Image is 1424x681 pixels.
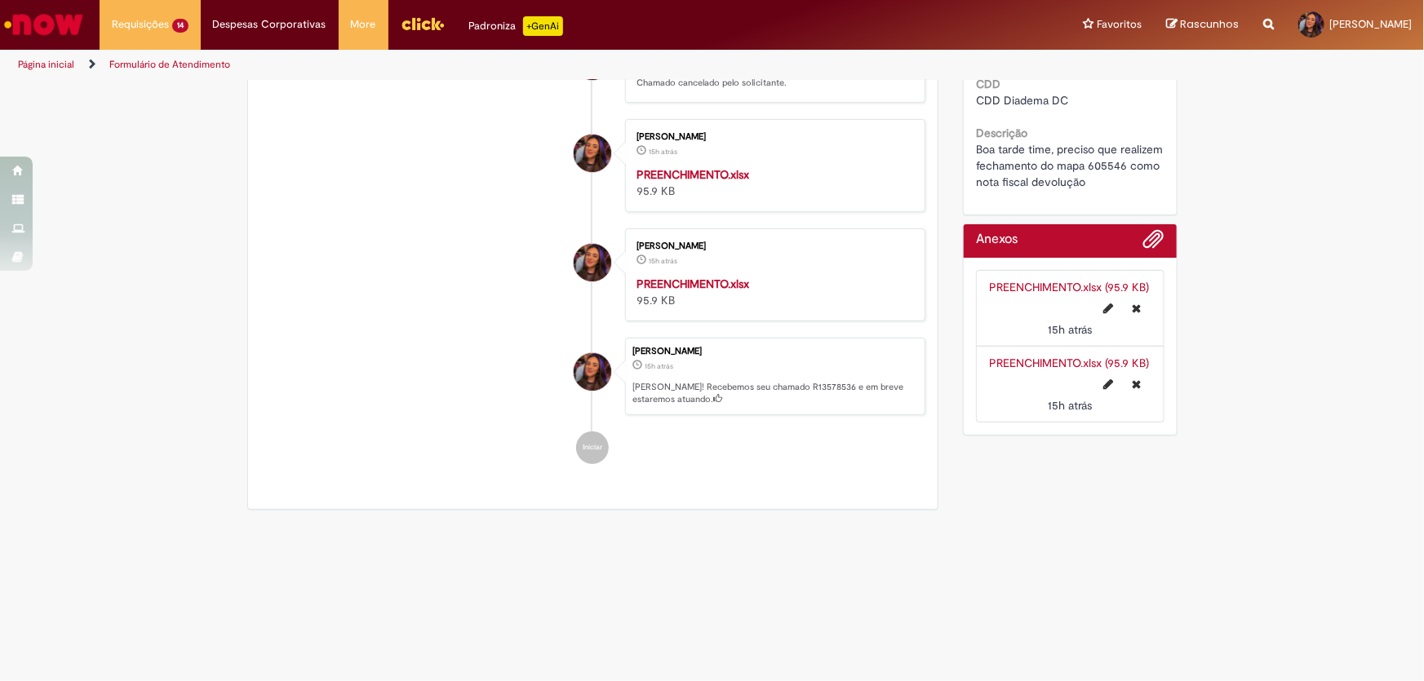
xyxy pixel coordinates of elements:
a: PREENCHIMENTO.xlsx (95.9 KB) [989,356,1149,370]
span: 15h atrás [649,256,677,266]
span: Boa tarde time, preciso que realizem fechamento do mapa 605546 como nota fiscal devolução [976,142,1169,189]
div: [PERSON_NAME] [632,347,916,356]
span: [PERSON_NAME] [1329,17,1412,31]
span: Requisições [112,16,169,33]
button: Adicionar anexos [1143,228,1164,258]
a: Rascunhos [1166,17,1239,33]
span: 15h atrás [645,361,673,371]
div: 95.9 KB [637,276,908,308]
span: Rascunhos [1180,16,1239,32]
button: Editar nome de arquivo PREENCHIMENTO.xlsx [1094,371,1124,397]
img: ServiceNow [2,8,86,41]
p: [PERSON_NAME]! Recebemos seu chamado R13578536 e em breve estaremos atuando. [632,381,916,406]
div: Leticia Machado Lima [574,135,611,172]
time: 29/09/2025 17:22:05 [1048,322,1092,337]
div: [PERSON_NAME] [637,132,908,142]
span: Favoritos [1097,16,1142,33]
p: +GenAi [523,16,563,36]
time: 29/09/2025 17:21:59 [1048,398,1092,413]
time: 29/09/2025 17:22:05 [649,147,677,157]
button: Editar nome de arquivo PREENCHIMENTO.xlsx [1094,295,1124,321]
button: Excluir PREENCHIMENTO.xlsx [1123,371,1151,397]
span: CDD Diadema DC [976,93,1068,108]
span: 15h atrás [649,147,677,157]
b: Descrição [976,126,1027,140]
a: Página inicial [18,58,74,71]
div: 95.9 KB [637,166,908,199]
ul: Trilhas de página [12,50,937,80]
div: Leticia Machado Lima [574,244,611,281]
p: Chamado cancelado pelo solicitante. [637,77,908,90]
img: click_logo_yellow_360x200.png [401,11,445,36]
button: Excluir PREENCHIMENTO.xlsx [1123,295,1151,321]
time: 29/09/2025 17:21:59 [649,256,677,266]
span: 15h atrás [1048,398,1092,413]
span: 14 [172,19,189,33]
span: More [351,16,376,33]
ul: Histórico de tíquete [260,11,926,480]
a: PREENCHIMENTO.xlsx (95.9 KB) [989,280,1149,294]
div: Leticia Machado Lima [574,353,611,391]
a: Formulário de Atendimento [109,58,230,71]
span: Despesas Corporativas [213,16,326,33]
b: CDD [976,77,1000,91]
a: PREENCHIMENTO.xlsx [637,276,749,291]
h2: Anexos [976,232,1018,247]
span: 15h atrás [1048,322,1092,337]
div: Padroniza [469,16,563,36]
div: [PERSON_NAME] [637,241,908,251]
time: 29/09/2025 17:22:07 [645,361,673,371]
li: Leticia Machado Lima [260,338,926,416]
a: PREENCHIMENTO.xlsx [637,167,749,182]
